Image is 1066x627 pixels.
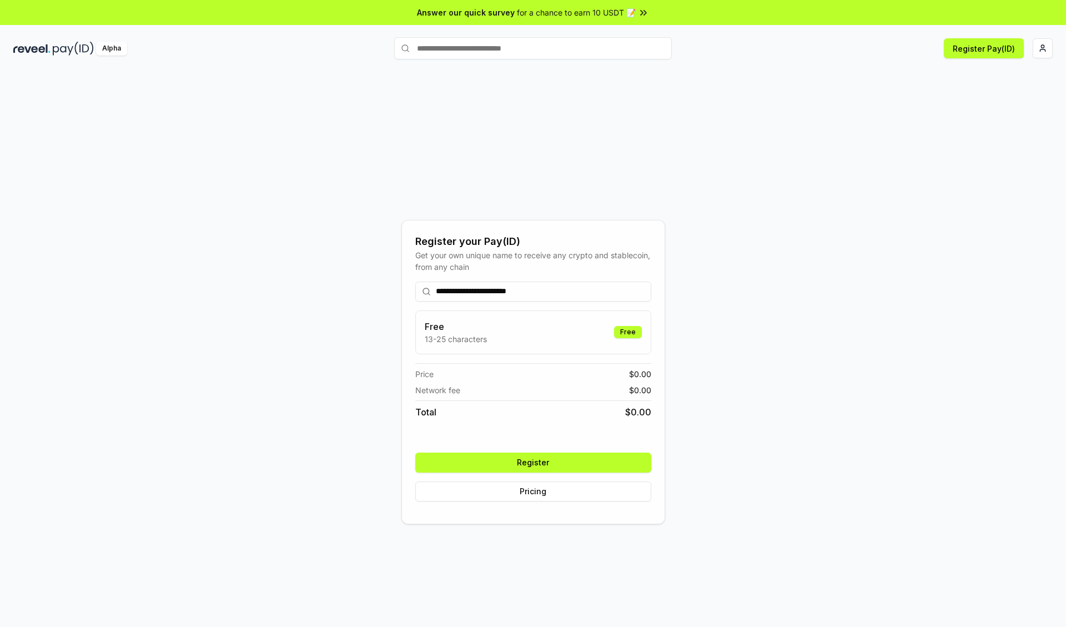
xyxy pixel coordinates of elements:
[614,326,642,338] div: Free
[415,405,436,419] span: Total
[944,38,1024,58] button: Register Pay(ID)
[417,7,515,18] span: Answer our quick survey
[629,368,651,380] span: $ 0.00
[415,368,434,380] span: Price
[13,42,51,56] img: reveel_dark
[425,333,487,345] p: 13-25 characters
[53,42,94,56] img: pay_id
[415,384,460,396] span: Network fee
[415,249,651,273] div: Get your own unique name to receive any crypto and stablecoin, from any chain
[517,7,636,18] span: for a chance to earn 10 USDT 📝
[415,453,651,473] button: Register
[629,384,651,396] span: $ 0.00
[96,42,127,56] div: Alpha
[415,234,651,249] div: Register your Pay(ID)
[425,320,487,333] h3: Free
[625,405,651,419] span: $ 0.00
[415,481,651,501] button: Pricing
